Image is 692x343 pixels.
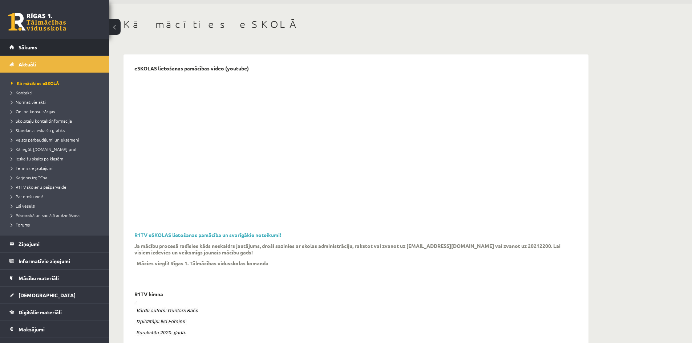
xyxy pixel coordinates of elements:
a: Tehniskie jautājumi [11,165,102,171]
a: Ieskaišu skaits pa klasēm [11,155,102,162]
a: Maksājumi [9,321,100,338]
span: Pilsoniskā un sociālā audzināšana [11,212,80,218]
a: Esi vesels! [11,203,102,209]
h1: Kā mācīties eSKOLĀ [124,18,588,30]
span: Par drošu vidi! [11,193,43,199]
span: [DEMOGRAPHIC_DATA] [19,292,76,298]
p: eSKOLAS lietošanas pamācības video (youtube) [134,65,249,72]
span: Kā mācīties eSKOLĀ [11,80,59,86]
span: Digitālie materiāli [19,309,62,315]
a: Karjeras izglītība [11,174,102,181]
a: R1TV skolēnu pašpārvalde [11,184,102,190]
a: Normatīvie akti [11,99,102,105]
a: Kā iegūt [DOMAIN_NAME] prof [11,146,102,152]
p: Rīgas 1. Tālmācības vidusskolas komanda [170,260,268,266]
a: [DEMOGRAPHIC_DATA] [9,287,100,303]
a: R1TV eSKOLAS lietošanas pamācība un svarīgākie noteikumi! [134,232,281,238]
a: Standarta ieskaišu grafiks [11,127,102,134]
a: Sākums [9,39,100,56]
span: Kontakti [11,90,32,95]
span: Sākums [19,44,37,50]
legend: Informatīvie ziņojumi [19,253,100,269]
legend: Ziņojumi [19,236,100,252]
span: Forums [11,222,30,228]
a: Forums [11,221,102,228]
span: Aktuāli [19,61,36,68]
p: Mācies viegli! [137,260,169,266]
a: Ziņojumi [9,236,100,252]
p: Ja mācību procesā radīsies kāds neskaidrs jautājums, droši sazinies ar skolas administrāciju, rak... [134,242,567,256]
span: Skolotāju kontaktinformācija [11,118,72,124]
a: Kontakti [11,89,102,96]
span: Standarta ieskaišu grafiks [11,127,65,133]
a: Skolotāju kontaktinformācija [11,118,102,124]
a: Rīgas 1. Tālmācības vidusskola [8,13,66,31]
a: Kā mācīties eSKOLĀ [11,80,102,86]
span: R1TV skolēnu pašpārvalde [11,184,66,190]
a: Pilsoniskā un sociālā audzināšana [11,212,102,219]
legend: Maksājumi [19,321,100,338]
span: Normatīvie akti [11,99,46,105]
a: Valsts pārbaudījumi un eksāmeni [11,136,102,143]
span: Mācību materiāli [19,275,59,281]
span: Online konsultācijas [11,109,55,114]
a: Mācību materiāli [9,270,100,286]
a: Online konsultācijas [11,108,102,115]
span: Kā iegūt [DOMAIN_NAME] prof [11,146,77,152]
a: Digitālie materiāli [9,304,100,320]
span: Esi vesels! [11,203,35,209]
a: Informatīvie ziņojumi [9,253,100,269]
p: R1TV himna [134,291,163,297]
a: Par drošu vidi! [11,193,102,200]
span: Valsts pārbaudījumi un eksāmeni [11,137,79,143]
span: Karjeras izglītība [11,175,47,180]
span: Tehniskie jautājumi [11,165,53,171]
span: Ieskaišu skaits pa klasēm [11,156,63,162]
a: Aktuāli [9,56,100,73]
